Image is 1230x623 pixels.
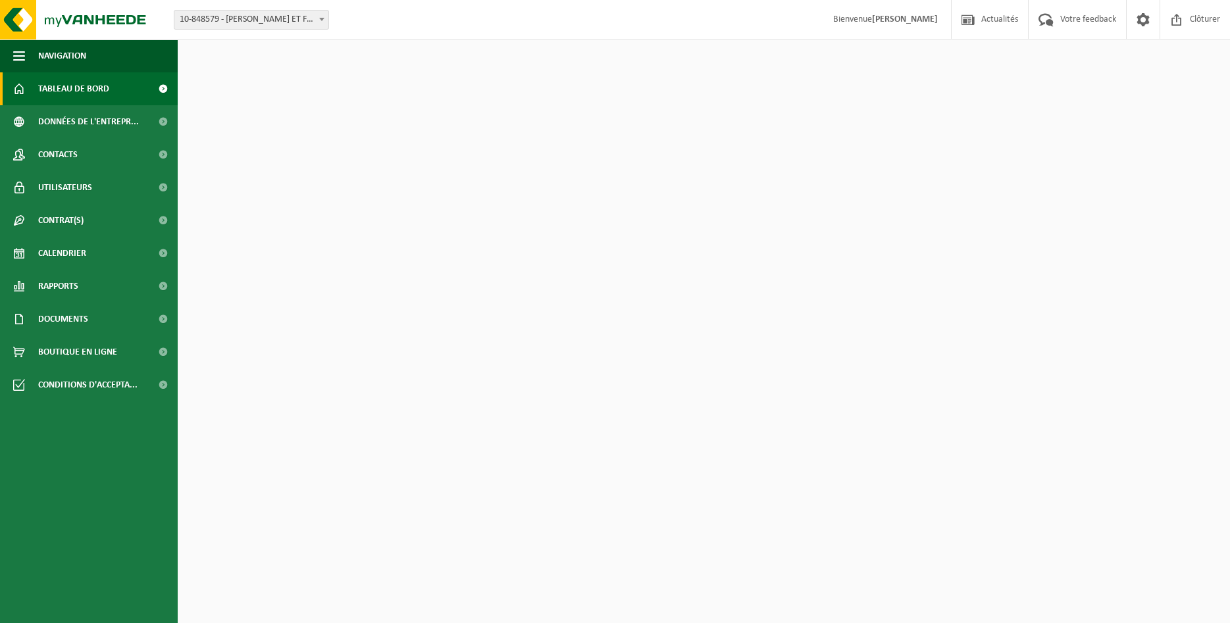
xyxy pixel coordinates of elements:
span: Calendrier [38,237,86,270]
span: 10-848579 - ROUSSEAU ET FILS - ATH [174,10,329,30]
span: 10-848579 - ROUSSEAU ET FILS - ATH [174,11,328,29]
span: Navigation [38,39,86,72]
span: Contacts [38,138,78,171]
strong: [PERSON_NAME] [872,14,938,24]
span: Boutique en ligne [38,336,117,368]
span: Rapports [38,270,78,303]
span: Données de l'entrepr... [38,105,139,138]
span: Documents [38,303,88,336]
span: Contrat(s) [38,204,84,237]
span: Conditions d'accepta... [38,368,138,401]
span: Utilisateurs [38,171,92,204]
span: Tableau de bord [38,72,109,105]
